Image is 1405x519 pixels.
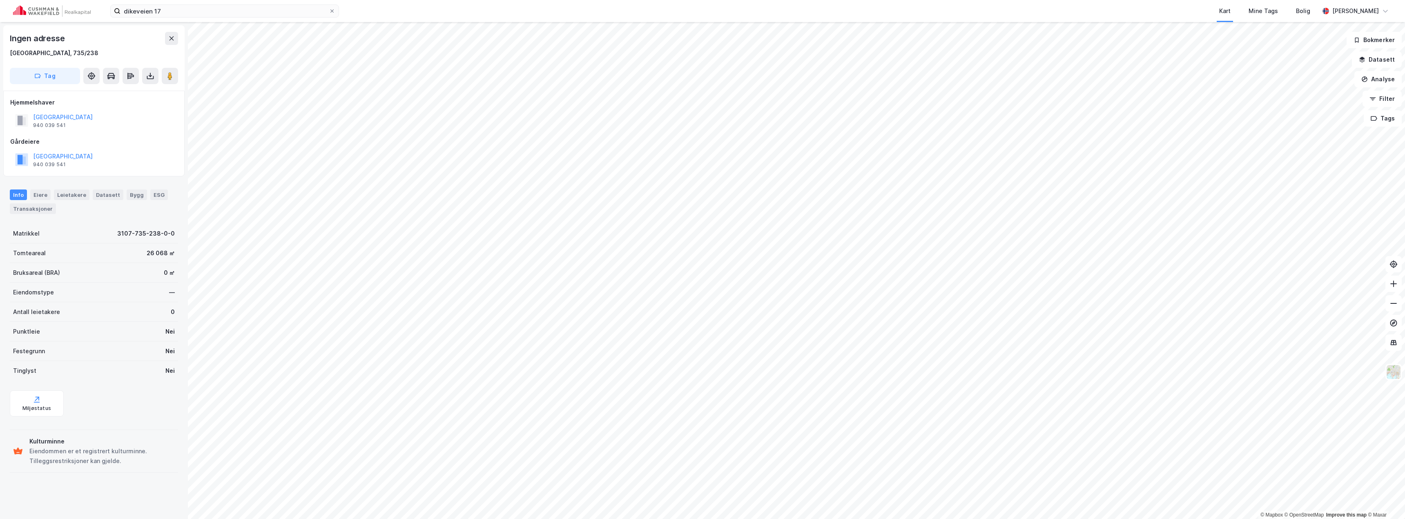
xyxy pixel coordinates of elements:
button: Bokmerker [1347,32,1402,48]
div: Matrikkel [13,229,40,238]
div: 940 039 541 [33,161,66,168]
div: Eiendommen er et registrert kulturminne. Tilleggsrestriksjoner kan gjelde. [29,446,175,466]
div: Nei [165,346,175,356]
div: 940 039 541 [33,122,66,129]
div: Nei [165,327,175,336]
button: Filter [1363,91,1402,107]
div: Ingen adresse [10,32,66,45]
a: OpenStreetMap [1285,512,1324,518]
div: [GEOGRAPHIC_DATA], 735/238 [10,48,98,58]
div: [PERSON_NAME] [1332,6,1379,16]
div: Eiendomstype [13,287,54,297]
div: Kontrollprogram for chat [1364,480,1405,519]
div: Bruksareal (BRA) [13,268,60,278]
input: Søk på adresse, matrikkel, gårdeiere, leietakere eller personer [120,5,329,17]
div: Mine Tags [1249,6,1278,16]
div: ESG [150,189,168,200]
div: Info [10,189,27,200]
div: Antall leietakere [13,307,60,317]
div: Hjemmelshaver [10,98,178,107]
div: Eiere [30,189,51,200]
div: Transaksjoner [10,203,56,214]
div: Kulturminne [29,437,175,446]
img: Z [1386,364,1401,380]
div: Nei [165,366,175,376]
div: 26 068 ㎡ [147,248,175,258]
div: — [169,287,175,297]
a: Improve this map [1326,512,1367,518]
div: Tomteareal [13,248,46,258]
div: Leietakere [54,189,89,200]
button: Tags [1364,110,1402,127]
div: Tinglyst [13,366,36,376]
div: Datasett [93,189,123,200]
button: Analyse [1354,71,1402,87]
div: Gårdeiere [10,137,178,147]
div: Bygg [127,189,147,200]
div: 0 [171,307,175,317]
div: Kart [1219,6,1231,16]
div: Miljøstatus [22,405,51,412]
iframe: Chat Widget [1364,480,1405,519]
button: Datasett [1352,51,1402,68]
div: 3107-735-238-0-0 [117,229,175,238]
div: Bolig [1296,6,1310,16]
img: cushman-wakefield-realkapital-logo.202ea83816669bd177139c58696a8fa1.svg [13,5,91,17]
div: Punktleie [13,327,40,336]
div: 0 ㎡ [164,268,175,278]
a: Mapbox [1260,512,1283,518]
div: Festegrunn [13,346,45,356]
button: Tag [10,68,80,84]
